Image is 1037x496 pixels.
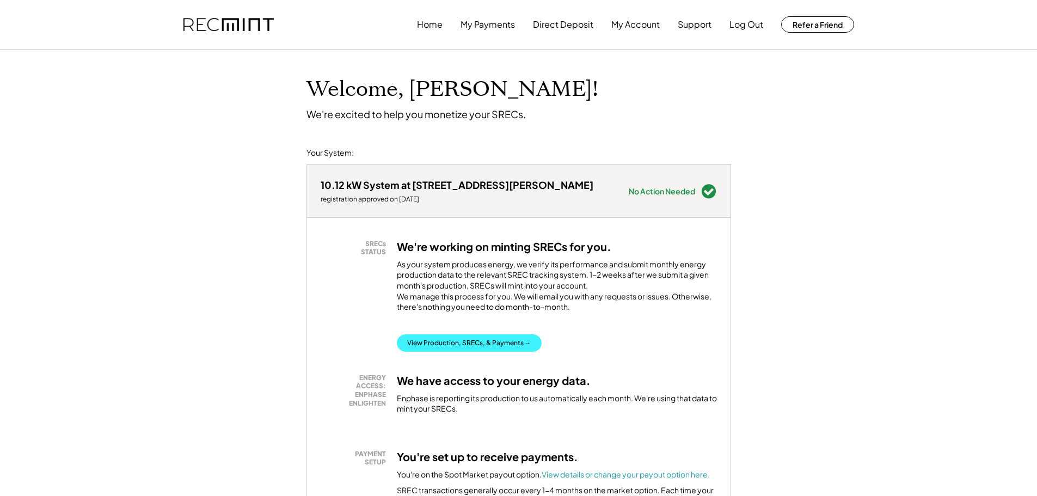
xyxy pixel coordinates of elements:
[326,373,386,407] div: ENERGY ACCESS: ENPHASE ENLIGHTEN
[306,148,354,158] div: Your System:
[397,334,542,352] button: View Production, SRECs, & Payments →
[397,373,591,388] h3: We have access to your energy data.
[461,14,515,35] button: My Payments
[306,77,598,102] h1: Welcome, [PERSON_NAME]!
[781,16,854,33] button: Refer a Friend
[533,14,593,35] button: Direct Deposit
[397,469,710,480] div: You're on the Spot Market payout option.
[397,450,578,464] h3: You're set up to receive payments.
[678,14,711,35] button: Support
[629,187,695,195] div: No Action Needed
[397,393,717,414] div: Enphase is reporting its production to us automatically each month. We're using that data to mint...
[326,240,386,256] div: SRECs STATUS
[417,14,443,35] button: Home
[321,179,593,191] div: 10.12 kW System at [STREET_ADDRESS][PERSON_NAME]
[611,14,660,35] button: My Account
[397,240,611,254] h3: We're working on minting SRECs for you.
[321,195,593,204] div: registration approved on [DATE]
[542,469,710,479] a: View details or change your payout option here.
[729,14,763,35] button: Log Out
[183,18,274,32] img: recmint-logotype%403x.png
[397,259,717,318] div: As your system produces energy, we verify its performance and submit monthly energy production da...
[306,108,526,120] div: We're excited to help you monetize your SRECs.
[326,450,386,467] div: PAYMENT SETUP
